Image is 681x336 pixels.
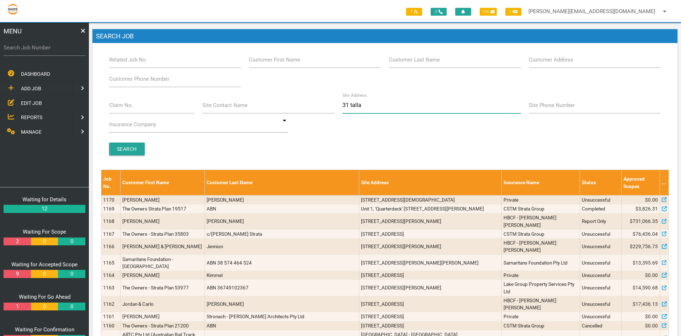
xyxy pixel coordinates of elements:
[101,280,121,296] td: 1163
[205,204,359,213] td: ABN
[633,300,658,308] span: $17,436.13
[645,322,658,329] span: $0.00
[120,271,205,280] td: [PERSON_NAME]
[359,271,502,280] td: [STREET_ADDRESS]
[120,255,205,271] td: Samaritans Foundation - [GEOGRAPHIC_DATA]
[21,86,41,91] span: ADD JOB
[645,272,658,279] span: $0.00
[359,170,502,196] th: Site Address
[109,56,147,64] label: Related Job No.
[205,239,359,255] td: Jennion
[120,312,205,321] td: [PERSON_NAME]
[501,312,580,321] td: Private
[633,230,658,238] span: $76,436.04
[359,213,502,230] td: [STREET_ADDRESS][PERSON_NAME]
[120,204,205,213] td: The Owners Strata Plan 19517
[406,8,422,16] span: 1
[21,71,50,77] span: DASHBOARD
[501,296,580,312] td: HBCF - [PERSON_NAME] [PERSON_NAME]
[205,296,359,312] td: [PERSON_NAME]
[431,8,447,16] span: 0
[205,229,359,238] td: c/[PERSON_NAME] Strata
[19,294,70,300] a: Waiting For Go Ahead
[4,238,31,246] a: 2
[120,239,205,255] td: [PERSON_NAME] & [PERSON_NAME]
[359,255,502,271] td: [STREET_ADDRESS][PERSON_NAME][PERSON_NAME]
[205,213,359,230] td: [PERSON_NAME]
[501,239,580,255] td: HBCF - [PERSON_NAME] [PERSON_NAME]
[249,56,300,64] label: Customer First Name
[101,170,121,196] th: Job No.
[359,204,502,213] td: Unit 1, 'Quarterdeck' [STREET_ADDRESS][PERSON_NAME]
[501,321,580,330] td: CSTM Strata Group
[635,205,658,212] span: $3,826.31
[101,255,121,271] td: 1165
[580,229,622,238] td: Unsuccessful
[109,143,145,155] input: Search
[501,229,580,238] td: CSTM Strata Group
[4,44,85,52] label: Search Job Number
[101,195,121,204] td: 1170
[4,270,31,278] a: 9
[580,255,622,271] td: Unsuccessful
[31,238,58,246] a: 0
[660,170,669,196] th: ...
[622,170,660,196] th: Approved Scopes
[633,284,658,291] span: $14,590.68
[21,129,42,135] span: MANAGE
[580,271,622,280] td: Unsuccessful
[101,213,121,230] td: 1168
[202,101,248,110] label: Site Contact Name
[58,303,85,311] a: 0
[501,271,580,280] td: Private
[633,259,658,266] span: $13,395.69
[359,296,502,312] td: [STREET_ADDRESS]
[630,218,658,225] span: $731,066.35
[359,239,502,255] td: [STREET_ADDRESS][PERSON_NAME]
[101,312,121,321] td: 1161
[580,170,622,196] th: Status
[120,195,205,204] td: [PERSON_NAME]
[58,238,85,246] a: 0
[501,255,580,271] td: Samaritans Foundation Pty Ltd
[480,8,497,16] span: 106
[501,195,580,204] td: Private
[101,239,121,255] td: 1166
[205,255,359,271] td: ABN 38 574 464 524
[92,29,677,43] h1: Search Job
[505,8,521,16] span: 1
[359,321,502,330] td: [STREET_ADDRESS]
[359,195,502,204] td: [STREET_ADDRESS][DEMOGRAPHIC_DATA]
[580,280,622,296] td: Unsuccessful
[4,26,22,36] span: MENU
[120,229,205,238] td: The Owners - Strata Plan 35803
[529,56,573,64] label: Customer Address
[23,229,66,235] a: Waiting For Scope
[120,321,205,330] td: The Owners - Strata Plan 21200
[580,312,622,321] td: Unsuccessful
[7,4,18,15] img: s3file
[21,100,42,106] span: EDIT JOB
[501,213,580,230] td: HBCF - [PERSON_NAME] [PERSON_NAME]
[109,75,169,83] label: Customer Phone Number
[101,296,121,312] td: 1162
[529,101,575,110] label: Site Phone Number
[501,204,580,213] td: CSTM Strata Group
[205,312,359,321] td: Stronach - [PERSON_NAME] Architects Pty Ltd
[580,213,622,230] td: Report Only
[109,101,133,110] label: Claim No.
[580,239,622,255] td: Unsuccessful
[22,196,66,203] a: Waiting for Details
[101,229,121,238] td: 1167
[205,321,359,330] td: ABN
[630,243,658,250] span: $229,756.73
[101,271,121,280] td: 1164
[58,270,85,278] a: 0
[11,261,78,268] a: Waiting for Accepted Scope
[580,204,622,213] td: Completed
[120,280,205,296] td: The Owners - Strata Plan 53977
[580,195,622,204] td: Unsuccessful
[645,313,658,320] span: $0.00
[359,229,502,238] td: [STREET_ADDRESS]
[205,280,359,296] td: ABN 36749102367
